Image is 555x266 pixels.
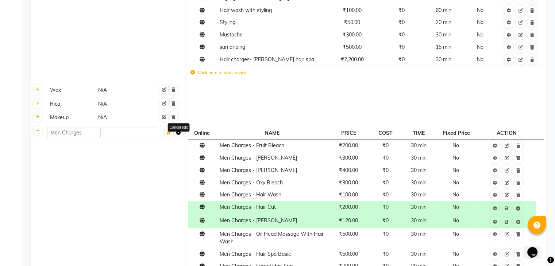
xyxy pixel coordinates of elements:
span: ₹120.00 [339,217,358,224]
span: ₹0 [398,56,405,63]
div: N/A [97,86,145,95]
span: ₹0 [382,217,389,224]
span: 60 min [436,7,451,13]
span: ₹0 [382,204,389,210]
span: 30 min [411,154,427,161]
div: Cancel edit [167,123,189,132]
span: 30 min [411,179,427,186]
span: 30 min [411,231,427,237]
span: No [452,251,459,257]
span: ₹500.00 [343,44,362,50]
span: 30 min [411,204,427,210]
span: No [452,167,459,173]
span: Men Charges - Hair Spa Basic [220,251,291,257]
div: N/A [97,99,145,109]
span: No [452,191,459,198]
div: Rica [47,99,95,109]
span: Men Charges - Hair Wash [220,191,281,198]
span: ₹100.00 [343,7,362,13]
span: No [477,56,483,63]
span: 30 min [411,217,427,224]
th: TIME [401,127,437,139]
span: ₹0 [398,44,405,50]
span: ₹300.00 [339,154,358,161]
span: ₹300.00 [343,31,362,38]
th: COST [371,127,401,139]
span: 30 min [411,167,427,173]
span: ₹2,200.00 [341,56,364,63]
span: Styling [220,19,235,26]
span: Men Charges - Hair Cut [220,204,276,210]
span: 20 min [436,19,451,26]
span: ₹400.00 [339,167,358,173]
span: ₹0 [398,7,405,13]
span: ₹200.00 [339,204,358,210]
span: No [452,231,459,237]
span: Men Charges - Oxy Bleach [220,179,283,186]
span: 30 min [411,191,427,198]
span: No [452,204,459,210]
th: Online [188,127,217,139]
th: PRICE [327,127,370,139]
span: ₹500.00 [339,251,358,257]
span: Men Charges - [PERSON_NAME] [220,167,297,173]
span: ₹0 [398,31,405,38]
span: ₹0 [382,251,389,257]
span: Hair charges- [PERSON_NAME] hair spa [220,56,314,63]
span: No [452,142,459,149]
iframe: chat widget [524,237,548,259]
span: No [477,7,483,13]
span: ₹50.00 [344,19,360,26]
span: 30 min [436,31,451,38]
span: ₹0 [382,231,389,237]
label: Click here to add service [190,69,247,76]
span: Men Charges - Oil Head Massage With Hair Wash [220,231,324,245]
span: 30 min [436,56,451,63]
span: Men Charges - [PERSON_NAME] [220,154,297,161]
div: N/A [97,113,145,122]
span: No [477,19,483,26]
div: Makeup [47,113,95,122]
span: 15 min [436,44,451,50]
span: 30 min [411,251,427,257]
span: No [477,31,483,38]
span: ₹200.00 [339,142,358,149]
span: ₹100.00 [339,191,358,198]
span: Hair wash with styling [220,7,272,13]
span: No [452,179,459,186]
span: Mustache [220,31,243,38]
span: No [452,154,459,161]
span: ₹500.00 [339,231,358,237]
div: Wax [47,86,95,95]
span: ₹0 [382,154,389,161]
th: ACTION [477,127,536,139]
span: ₹0 [382,142,389,149]
span: ₹0 [398,19,405,26]
span: ₹300.00 [339,179,358,186]
span: No [452,217,459,224]
span: No [477,44,483,50]
span: Men Charges - [PERSON_NAME] [220,217,297,224]
span: Men Charges - Fruit Bleach [220,142,284,149]
th: Fixed Price [437,127,477,139]
th: NAME [217,127,327,139]
span: ₹0 [382,179,389,186]
span: ₹0 [382,191,389,198]
span: sari driping [220,44,245,50]
span: 30 min [411,142,427,149]
span: ₹0 [382,167,389,173]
